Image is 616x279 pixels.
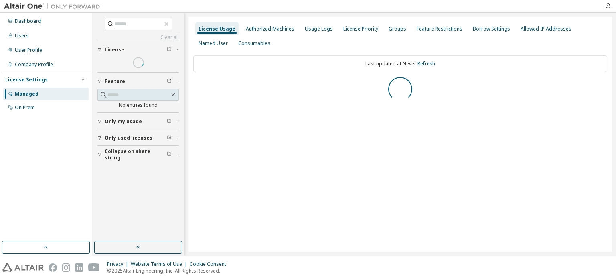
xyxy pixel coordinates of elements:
[97,146,179,163] button: Collapse on share string
[343,26,378,32] div: License Priority
[105,47,124,53] span: License
[88,263,100,272] img: youtube.svg
[167,135,172,141] span: Clear filter
[105,118,142,125] span: Only my usage
[97,34,179,41] a: Clear all
[417,26,462,32] div: Feature Restrictions
[190,261,231,267] div: Cookie Consent
[15,33,29,39] div: Users
[97,41,179,59] button: License
[238,40,270,47] div: Consumables
[97,129,179,147] button: Only used licenses
[417,60,435,67] a: Refresh
[2,263,44,272] img: altair_logo.svg
[521,26,571,32] div: Allowed IP Addresses
[167,47,172,53] span: Clear filter
[473,26,510,32] div: Borrow Settings
[15,47,42,53] div: User Profile
[246,26,294,32] div: Authorized Machines
[107,261,131,267] div: Privacy
[107,267,231,274] p: © 2025 Altair Engineering, Inc. All Rights Reserved.
[15,91,38,97] div: Managed
[105,148,167,161] span: Collapse on share string
[5,77,48,83] div: License Settings
[62,263,70,272] img: instagram.svg
[167,118,172,125] span: Clear filter
[97,113,179,130] button: Only my usage
[4,2,104,10] img: Altair One
[15,18,41,24] div: Dashboard
[15,61,53,68] div: Company Profile
[15,104,35,111] div: On Prem
[75,263,83,272] img: linkedin.svg
[97,73,179,90] button: Feature
[193,55,607,72] div: Last updated at: Never
[389,26,406,32] div: Groups
[131,261,190,267] div: Website Terms of Use
[105,78,125,85] span: Feature
[305,26,333,32] div: Usage Logs
[49,263,57,272] img: facebook.svg
[199,26,235,32] div: License Usage
[199,40,228,47] div: Named User
[97,102,179,108] div: No entries found
[167,151,172,158] span: Clear filter
[105,135,152,141] span: Only used licenses
[167,78,172,85] span: Clear filter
